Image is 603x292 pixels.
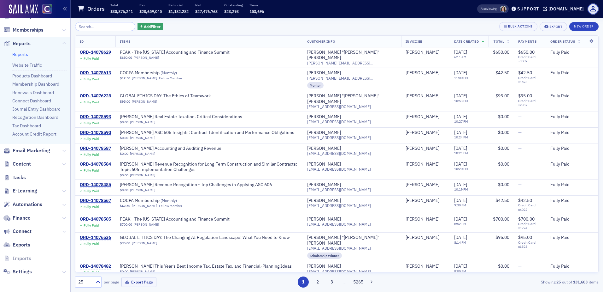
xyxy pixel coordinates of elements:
[326,277,337,288] button: 3
[406,93,439,99] a: [PERSON_NAME]
[517,6,539,12] div: Support
[84,77,99,81] div: Fully Paid
[80,93,111,99] a: ORD-14076228
[307,114,341,120] a: [PERSON_NAME]
[12,123,41,129] a: Tax Dashboard
[168,3,189,7] p: Refunded
[161,198,177,203] span: ( Monthly )
[406,70,445,76] span: Peter Schoomaker
[307,130,341,136] a: [PERSON_NAME]
[13,147,50,154] span: Email Marketing
[130,173,155,177] a: [PERSON_NAME]
[307,264,341,269] a: [PERSON_NAME]
[543,7,586,11] button: [DOMAIN_NAME]
[13,228,32,235] span: Connect
[84,242,99,246] div: Fully Paid
[307,161,341,167] div: [PERSON_NAME]
[406,130,439,136] div: [PERSON_NAME]
[550,182,594,188] div: Fully Paid
[307,235,397,246] a: [PERSON_NAME] "[PERSON_NAME]" [PERSON_NAME]
[550,114,594,120] div: Fully Paid
[120,93,211,99] a: GLOBAL ETHICS DAY: The Ethics of Teamwork
[84,57,99,61] div: Fully Paid
[120,114,242,120] a: [PERSON_NAME] Real Estate Taxation: Critical Considerations
[307,182,341,188] a: [PERSON_NAME]
[307,146,341,151] div: [PERSON_NAME]
[518,216,535,222] span: $700.00
[550,216,594,222] div: Fully Paid
[498,145,509,151] span: $0.00
[134,222,159,227] a: [PERSON_NAME]
[307,135,371,140] span: [EMAIL_ADDRESS][DOMAIN_NAME]
[80,114,111,120] div: ORD-14078593
[406,130,445,136] span: Leah Driscoll
[120,56,132,60] span: $650.00
[144,24,161,29] span: Add Filter
[454,135,468,139] time: 10:24 PM
[307,167,371,172] span: [EMAIL_ADDRESS][DOMAIN_NAME]
[494,39,504,44] span: Total
[406,114,445,120] span: Leah Driscoll
[481,7,497,11] span: Viewing
[307,70,341,76] div: [PERSON_NAME]
[12,73,52,79] a: Products Dashboard
[120,161,298,173] span: Surgent's Revenue Recognition for Long-Term Construction and Similar Contracts: Topic 606 Impleme...
[406,161,439,167] a: [PERSON_NAME]
[406,182,439,188] a: [PERSON_NAME]
[13,201,42,208] span: Automations
[493,216,509,222] span: $700.00
[353,277,364,288] button: 5265
[104,279,119,285] label: per page
[569,22,599,31] button: New Order
[518,114,522,119] span: —
[307,187,371,192] span: [EMAIL_ADDRESS][DOMAIN_NAME]
[550,161,594,167] div: Fully Paid
[84,100,99,104] div: Fully Paid
[120,216,230,222] a: PEAK - The [US_STATE] Accounting and Finance Summit
[498,114,509,119] span: $0.00
[406,216,439,222] a: [PERSON_NAME]
[588,3,599,15] span: Profile
[454,114,467,119] span: [DATE]
[307,119,371,124] span: [EMAIL_ADDRESS][DOMAIN_NAME]
[518,99,542,107] span: Credit Card x2852
[454,216,467,222] span: [DATE]
[3,228,32,235] a: Connect
[120,130,294,136] a: [PERSON_NAME] ASC 606 Insights: Contract Identification and Performance Obligations
[120,204,130,208] span: $42.50
[307,198,341,204] a: [PERSON_NAME]
[454,167,468,171] time: 10:20 PM
[80,161,111,167] a: ORD-14078584
[3,187,37,194] a: E-Learning
[406,146,445,151] span: Leah Driscoll
[499,22,537,31] button: Bulk Actions
[120,235,290,240] a: GLOBAL ETHICS DAY: The Changing AI Regulation Landscape: What You Need to Know
[224,3,243,7] p: Outstanding
[120,136,128,140] span: $0.00
[307,246,371,251] span: [EMAIL_ADDRESS][DOMAIN_NAME]
[307,50,397,61] div: [PERSON_NAME] "[PERSON_NAME]" [PERSON_NAME]
[495,70,509,76] span: $42.50
[406,50,445,55] span: Ellie Hume
[87,5,105,13] h1: Orders
[569,23,599,29] a: New Order
[120,146,221,151] a: [PERSON_NAME] Accounting and Auditing Revenue
[454,93,467,99] span: [DATE]
[3,27,44,33] a: Memberships
[120,114,242,120] span: Surgent's Real Estate Taxation: Critical Considerations
[550,50,594,55] div: Fully Paid
[161,70,177,75] span: ( Monthly )
[549,25,562,28] div: Export
[120,70,199,76] span: COCPA Membership
[12,106,61,112] a: Journal Entry Dashboard
[518,182,522,187] span: —
[120,120,128,124] span: $0.00
[80,235,111,240] div: ORD-14076536
[550,146,594,151] div: Fully Paid
[312,277,323,288] button: 2
[406,198,439,204] a: [PERSON_NAME]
